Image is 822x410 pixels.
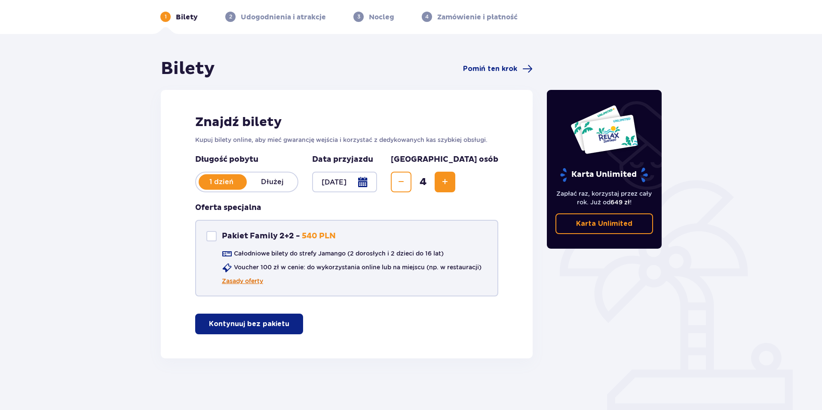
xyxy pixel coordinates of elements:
div: 4Zamówienie i płatność [422,12,518,22]
p: Kontynuuj bez pakietu [209,319,289,329]
img: Dwie karty całoroczne do Suntago z napisem 'UNLIMITED RELAX', na białym tle z tropikalnymi liśćmi... [570,105,638,154]
p: Dłużej [247,177,298,187]
p: Kupuj bilety online, aby mieć gwarancję wejścia i korzystać z dedykowanych kas szybkiej obsługi. [195,136,498,144]
p: Zapłać raz, korzystaj przez cały rok. Już od ! [555,189,653,207]
p: 2 [229,13,232,21]
p: [GEOGRAPHIC_DATA] osób [391,154,498,165]
h1: Bilety [161,58,215,80]
p: 540 PLN [302,231,336,241]
p: 1 dzień [196,177,247,187]
p: Długość pobytu [195,154,298,165]
a: Pomiń ten krok [463,64,533,74]
p: Karta Unlimited [576,219,632,228]
div: 3Nocleg [353,12,394,22]
button: Zmniejsz [391,172,411,192]
p: 3 [357,13,360,21]
a: Zasady oferty [222,277,263,285]
p: Karta Unlimited [559,167,649,182]
span: 649 zł [610,199,630,206]
p: Data przyjazdu [312,154,373,165]
span: Pomiń ten krok [463,64,517,74]
p: 1 [165,13,167,21]
p: Voucher 100 zł w cenie: do wykorzystania online lub na miejscu (np. w restauracji) [234,263,482,271]
div: 1Bilety [160,12,198,22]
a: Karta Unlimited [555,213,653,234]
h2: Znajdź bilety [195,114,498,130]
p: Udogodnienia i atrakcje [241,12,326,22]
p: Pakiet Family 2+2 - [222,231,300,241]
p: Bilety [176,12,198,22]
p: Zamówienie i płatność [437,12,518,22]
p: Całodniowe bilety do strefy Jamango (2 dorosłych i 2 dzieci do 16 lat) [234,249,444,258]
div: 2Udogodnienia i atrakcje [225,12,326,22]
span: 4 [413,176,433,188]
p: Nocleg [369,12,394,22]
p: 4 [425,13,429,21]
button: Kontynuuj bez pakietu [195,314,303,334]
h3: Oferta specjalna [195,203,261,213]
button: Zwiększ [435,172,455,192]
